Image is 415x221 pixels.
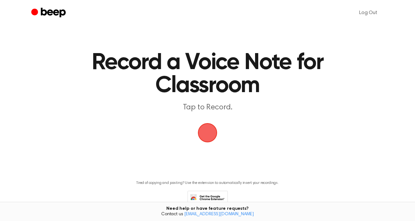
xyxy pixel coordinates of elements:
a: [EMAIL_ADDRESS][DOMAIN_NAME] [184,212,254,217]
img: Beep Logo [198,123,217,142]
a: Log Out [353,5,384,20]
a: Beep [31,7,67,19]
p: Tap to Record. [85,102,330,113]
p: Tired of copying and pasting? Use the extension to automatically insert your recordings. [136,181,279,185]
h1: Record a Voice Note for Classroom [69,51,346,97]
span: Contact us [4,212,411,217]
